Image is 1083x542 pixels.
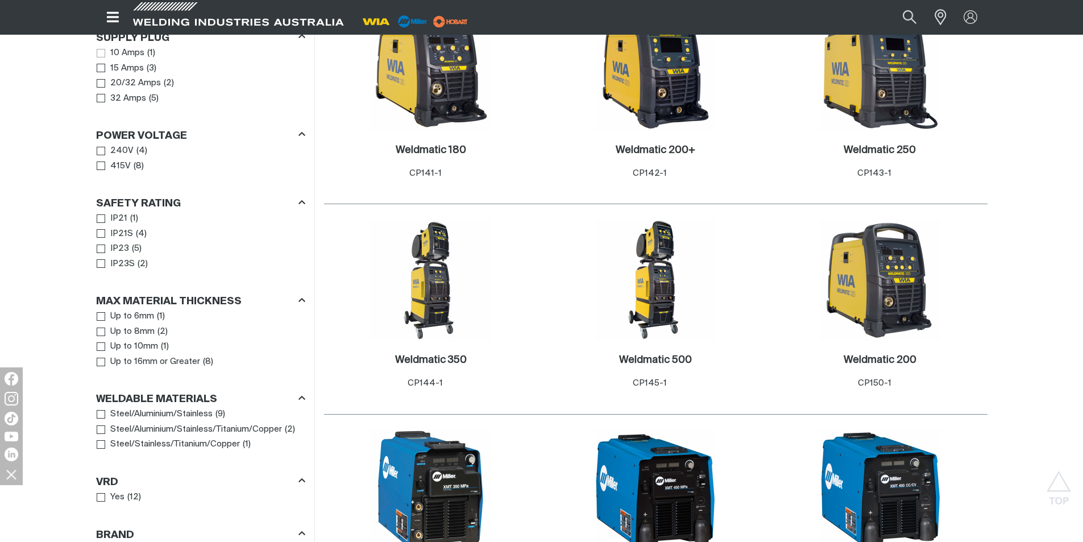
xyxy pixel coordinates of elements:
a: miller [430,17,471,26]
h2: Weldmatic 200 [844,355,916,365]
a: IP21 [97,211,128,226]
a: 240V [97,143,134,159]
span: Up to 6mm [110,310,154,323]
span: ( 12 ) [127,491,141,504]
ul: Supply Plug [97,45,305,106]
span: 10 Amps [110,47,144,60]
ul: VRD [97,490,305,505]
a: Steel/Aluminium/Stainless [97,407,213,422]
span: ( 4 ) [136,144,147,158]
a: IP21S [97,226,134,242]
span: CP150-1 [858,379,891,387]
ul: Max Material Thickness [97,309,305,369]
div: Brand [96,527,305,542]
span: CP144-1 [408,379,443,387]
span: ( 1 ) [130,212,138,225]
span: CP145-1 [633,379,667,387]
a: 415V [97,159,131,174]
span: Steel/Stainless/Titanium/Copper [110,438,240,451]
a: 32 Amps [97,91,147,106]
span: ( 5 ) [149,92,159,105]
img: Weldmatic 180 [370,9,492,131]
a: Weldmatic 180 [396,144,466,157]
div: Safety Rating [96,196,305,211]
span: Steel/Aluminium/Stainless/Titanium/Copper [110,423,282,436]
a: 15 Amps [97,61,144,76]
img: Weldmatic 200+ [595,9,716,131]
img: miller [430,13,471,30]
span: ( 8 ) [134,160,144,173]
a: Up to 10mm [97,339,159,354]
img: Weldmatic 250 [819,9,941,131]
span: ( 2 ) [285,423,295,436]
a: IP23 [97,241,130,256]
a: IP23S [97,256,135,272]
span: Up to 10mm [110,340,158,353]
span: ( 2 ) [157,325,168,338]
span: CP143-1 [857,169,891,177]
button: Search products [890,5,929,30]
span: Up to 16mm or Greater [110,355,200,369]
h2: Weldmatic 250 [844,145,916,155]
span: 240V [110,144,134,158]
h3: Safety Rating [96,197,181,210]
span: CP142-1 [633,169,667,177]
span: ( 3 ) [147,62,156,75]
img: TikTok [5,412,18,425]
h3: VRD [96,476,118,489]
a: Yes [97,490,125,505]
img: Weldmatic 500 [595,219,716,341]
div: Power Voltage [96,128,305,143]
img: LinkedIn [5,448,18,461]
ul: Safety Rating [97,211,305,271]
a: Weldmatic 500 [619,354,692,367]
span: ( 2 ) [138,258,148,271]
a: Weldmatic 250 [844,144,916,157]
span: 32 Amps [110,92,146,105]
span: IP21S [110,227,133,241]
h3: Brand [96,529,134,542]
h3: Weldable Materials [96,393,217,406]
span: IP23S [110,258,135,271]
span: ( 5 ) [132,242,142,255]
span: Yes [110,491,125,504]
span: ( 1 ) [157,310,165,323]
a: Up to 16mm or Greater [97,354,201,370]
span: 415V [110,160,131,173]
img: Facebook [5,372,18,386]
ul: Weldable Materials [97,407,305,452]
a: Weldmatic 350 [395,354,467,367]
span: IP21 [110,212,127,225]
span: ( 9 ) [215,408,225,421]
a: Steel/Stainless/Titanium/Copper [97,437,240,452]
a: Weldmatic 200 [844,354,916,367]
button: Scroll to top [1046,471,1072,497]
a: 10 Amps [97,45,145,61]
img: Instagram [5,392,18,406]
span: ( 1 ) [243,438,251,451]
h2: Weldmatic 180 [396,145,466,155]
a: 20/32 Amps [97,76,161,91]
img: hide socials [2,465,21,484]
span: CP141-1 [409,169,442,177]
a: Up to 6mm [97,309,155,324]
div: Supply Plug [96,30,305,45]
img: Weldmatic 200 [819,219,941,341]
h3: Power Voltage [96,130,187,143]
span: ( 4 ) [136,227,147,241]
span: Up to 8mm [110,325,155,338]
div: VRD [96,474,305,489]
a: Steel/Aluminium/Stainless/Titanium/Copper [97,422,283,437]
div: Max Material Thickness [96,293,305,309]
span: ( 2 ) [164,77,174,90]
h2: Weldmatic 200+ [616,145,695,155]
h2: Weldmatic 350 [395,355,467,365]
span: ( 8 ) [203,355,213,369]
span: IP23 [110,242,129,255]
h2: Weldmatic 500 [619,355,692,365]
span: 20/32 Amps [110,77,161,90]
ul: Power Voltage [97,143,305,173]
h3: Max Material Thickness [96,295,242,308]
img: Weldmatic 350 [370,219,492,341]
span: ( 1 ) [147,47,155,60]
